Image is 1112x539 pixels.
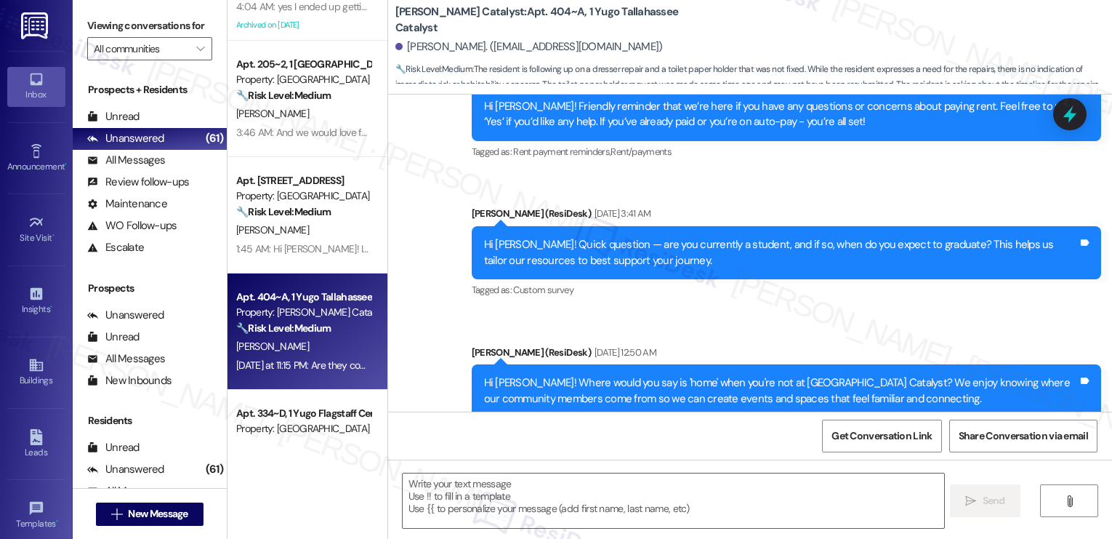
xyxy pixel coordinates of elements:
button: Share Conversation via email [949,420,1097,452]
strong: 🔧 Risk Level: Medium [236,89,331,102]
div: Hi [PERSON_NAME]! Quick question — are you currently a student, and if so, when do you expect to ... [484,237,1078,268]
div: [DATE] 12:50 AM [591,345,656,360]
div: Apt. 334~D, 1 Yugo Flagstaff Central [236,406,371,421]
span: • [52,231,55,241]
div: [PERSON_NAME] (ResiDesk) [472,206,1101,226]
div: Unanswered [87,462,164,477]
a: Inbox [7,67,65,106]
div: Escalate [87,240,144,255]
div: All Messages [87,484,165,499]
div: Property: [GEOGRAPHIC_DATA] [236,188,371,204]
input: All communities [94,37,189,60]
span: [PERSON_NAME] [236,223,309,236]
button: Send [950,484,1020,517]
div: Unread [87,440,140,455]
div: Archived on [DATE] [235,16,372,34]
div: Review follow-ups [87,175,189,190]
div: Apt. 404~A, 1 Yugo Tallahassee Catalyst [236,290,371,305]
span: Custom survey [513,284,573,296]
div: Tagged as: [472,141,1101,162]
a: Leads [7,425,65,464]
span: Send [983,493,1005,508]
a: Templates • [7,496,65,535]
strong: 🔧 Risk Level: Medium [236,322,331,335]
i:  [196,43,204,55]
button: New Message [96,503,204,526]
div: WO Follow-ups [87,218,177,233]
button: Get Conversation Link [822,420,941,452]
div: This message is part of our periodic resident outreach. Please disregard if you've already paid o... [484,68,1078,130]
div: Property: [GEOGRAPHIC_DATA] [236,421,371,436]
span: • [65,159,67,169]
span: : The resident is following up on a dresser repair and a toilet paper holder that was not fixed. ... [395,62,1112,108]
i:  [111,508,122,520]
span: Rent payment reminders , [513,145,611,158]
div: Property: [PERSON_NAME] Catalyst [236,305,371,320]
div: Property: [GEOGRAPHIC_DATA] [236,72,371,87]
div: Unanswered [87,308,164,323]
div: Maintenance [87,196,167,212]
b: [PERSON_NAME] Catalyst: Apt. 404~A, 1 Yugo Tallahassee Catalyst [395,4,686,36]
div: Tagged as: [472,279,1101,300]
strong: 🔧 Risk Level: Medium [395,63,472,75]
div: Residents [73,413,227,428]
div: Unanswered [87,131,164,146]
a: Site Visit • [7,210,65,249]
i:  [965,495,976,507]
div: All Messages [87,351,165,367]
div: [PERSON_NAME]. ([EMAIL_ADDRESS][DOMAIN_NAME]) [395,39,663,55]
div: Hi [PERSON_NAME]! Where would you say is 'home' when you're not at [GEOGRAPHIC_DATA] Catalyst? We... [484,375,1078,407]
div: [DATE] at 11:15 PM: Are they coming soon? [236,359,408,372]
i:  [1064,495,1075,507]
div: [DATE] 3:41 AM [591,206,651,221]
label: Viewing conversations for [87,15,212,37]
span: Share Conversation via email [959,428,1088,444]
div: Prospects + Residents [73,82,227,97]
img: ResiDesk Logo [21,12,51,39]
div: 1:45 AM: Hi [PERSON_NAME]! I went to office [DATE] and asked [PERSON_NAME]. She said I could move... [236,242,1039,255]
span: [PERSON_NAME] [236,340,309,353]
div: All Messages [87,153,165,168]
div: (61) [202,127,227,150]
div: Prospects [73,281,227,296]
span: New Message [128,506,188,522]
div: 3:46 AM: And we would love for this to be done sooner than later bcs it has been weeks with no tv [236,126,650,139]
div: New Inbounds [87,373,172,388]
a: Insights • [7,282,65,321]
div: [PERSON_NAME] (ResiDesk) [472,345,1101,365]
span: [PERSON_NAME] [236,107,309,120]
a: Buildings [7,353,65,392]
div: Unread [87,330,140,345]
div: Unread [87,109,140,124]
span: • [56,516,58,527]
strong: 🔧 Risk Level: Medium [236,205,331,218]
span: Rent/payments [611,145,672,158]
span: • [50,302,52,312]
div: Apt. [STREET_ADDRESS] [236,173,371,188]
div: (61) [202,458,227,481]
div: Apt. 205~2, 1 [GEOGRAPHIC_DATA] [236,57,371,72]
span: Get Conversation Link [831,428,932,444]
